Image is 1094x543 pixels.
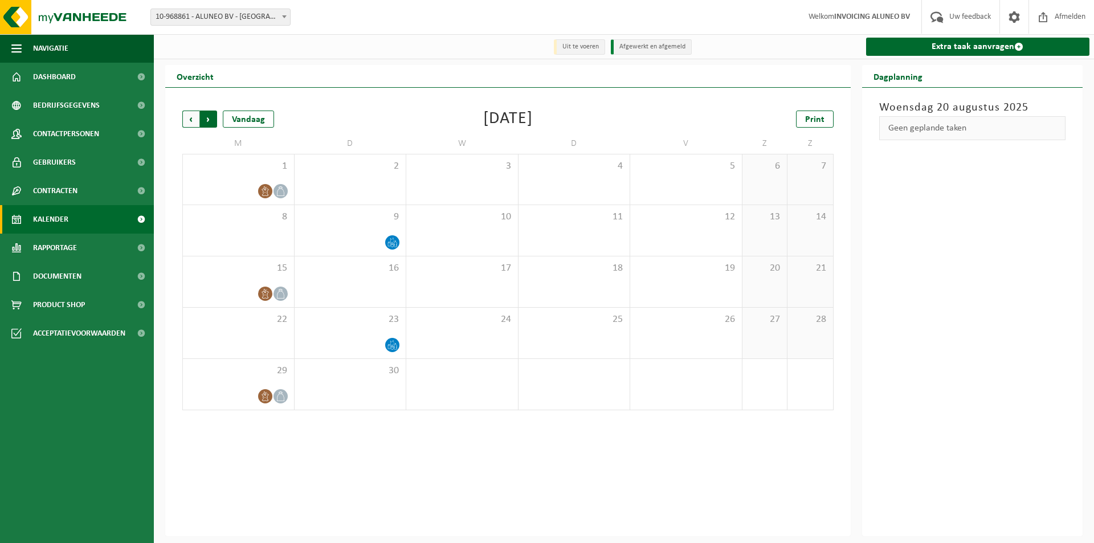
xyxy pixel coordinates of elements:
[33,319,125,348] span: Acceptatievoorwaarden
[406,133,519,154] td: W
[879,99,1066,116] h3: Woensdag 20 augustus 2025
[33,262,81,291] span: Documenten
[189,262,288,275] span: 15
[300,313,401,326] span: 23
[796,111,834,128] a: Print
[748,313,782,326] span: 27
[33,63,76,91] span: Dashboard
[805,115,824,124] span: Print
[793,160,827,173] span: 7
[300,160,401,173] span: 2
[223,111,274,128] div: Vandaag
[862,65,934,87] h2: Dagplanning
[412,211,512,223] span: 10
[519,133,631,154] td: D
[182,111,199,128] span: Vorige
[33,205,68,234] span: Kalender
[412,262,512,275] span: 17
[630,133,742,154] td: V
[189,160,288,173] span: 1
[412,313,512,326] span: 24
[787,133,833,154] td: Z
[33,91,100,120] span: Bedrijfsgegevens
[189,365,288,377] span: 29
[611,39,692,55] li: Afgewerkt en afgemeld
[636,313,736,326] span: 26
[524,160,624,173] span: 4
[742,133,788,154] td: Z
[636,262,736,275] span: 19
[150,9,291,26] span: 10-968861 - ALUNEO BV - HUIZINGEN
[879,116,1066,140] div: Geen geplande taken
[189,211,288,223] span: 8
[189,313,288,326] span: 22
[33,177,77,205] span: Contracten
[748,262,782,275] span: 20
[200,111,217,128] span: Volgende
[748,160,782,173] span: 6
[483,111,533,128] div: [DATE]
[636,160,736,173] span: 5
[524,211,624,223] span: 11
[524,313,624,326] span: 25
[165,65,225,87] h2: Overzicht
[33,120,99,148] span: Contactpersonen
[33,148,76,177] span: Gebruikers
[33,291,85,319] span: Product Shop
[554,39,605,55] li: Uit te voeren
[636,211,736,223] span: 12
[793,313,827,326] span: 28
[834,13,910,21] strong: INVOICING ALUNEO BV
[33,234,77,262] span: Rapportage
[151,9,290,25] span: 10-968861 - ALUNEO BV - HUIZINGEN
[793,211,827,223] span: 14
[300,262,401,275] span: 16
[182,133,295,154] td: M
[748,211,782,223] span: 13
[524,262,624,275] span: 18
[793,262,827,275] span: 21
[33,34,68,63] span: Navigatie
[295,133,407,154] td: D
[866,38,1090,56] a: Extra taak aanvragen
[300,211,401,223] span: 9
[412,160,512,173] span: 3
[300,365,401,377] span: 30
